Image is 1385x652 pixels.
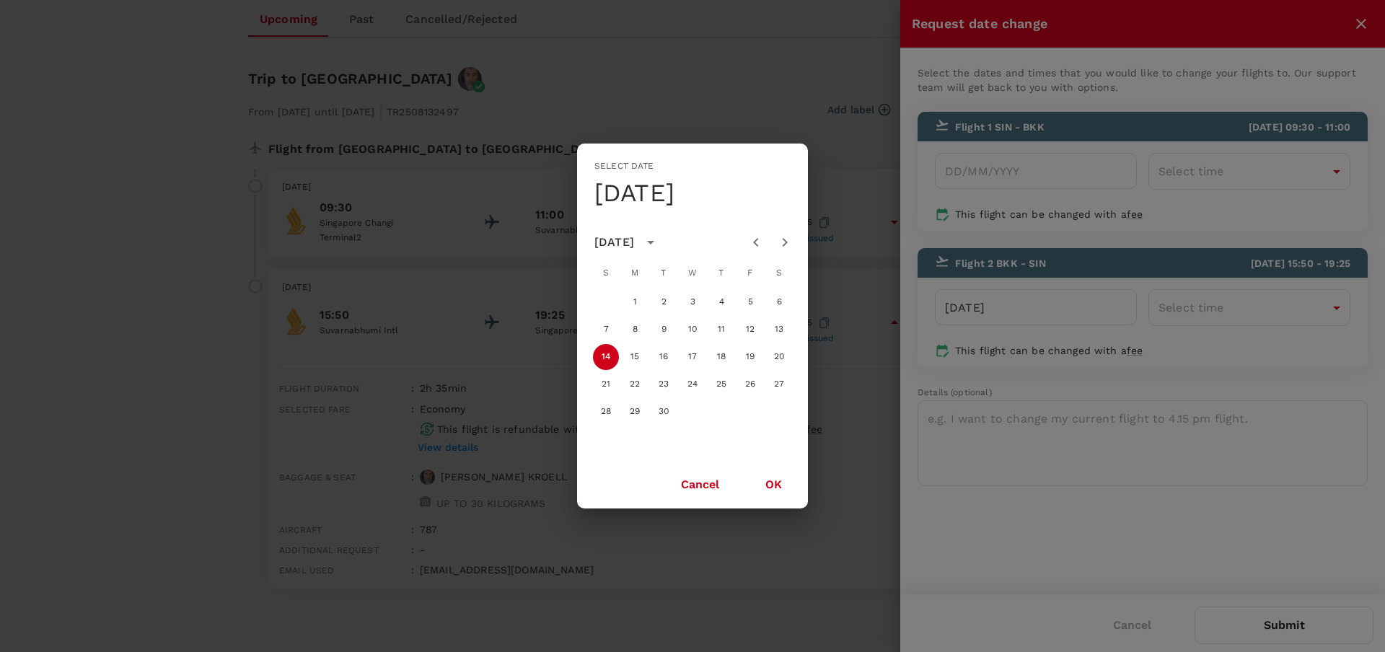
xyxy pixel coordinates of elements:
[651,371,677,397] button: 23
[766,289,792,315] button: 6
[680,344,705,370] button: 17
[622,259,648,288] span: Monday
[680,259,705,288] span: Wednesday
[742,228,770,257] button: Previous month
[680,371,705,397] button: 24
[622,399,648,425] button: 29
[770,228,799,257] button: Next month
[651,259,677,288] span: Tuesday
[622,289,648,315] button: 1
[708,371,734,397] button: 25
[651,289,677,315] button: 2
[737,344,763,370] button: 19
[651,317,677,343] button: 9
[661,467,739,503] button: Cancel
[593,317,619,343] button: 7
[680,317,705,343] button: 10
[594,178,674,208] h4: [DATE]
[766,371,792,397] button: 27
[593,371,619,397] button: 21
[737,259,763,288] span: Friday
[708,317,734,343] button: 11
[708,289,734,315] button: 4
[766,317,792,343] button: 13
[651,344,677,370] button: 16
[708,259,734,288] span: Thursday
[638,230,663,255] button: calendar view is open, switch to year view
[622,317,648,343] button: 8
[737,317,763,343] button: 12
[745,467,802,503] button: OK
[737,289,763,315] button: 5
[622,344,648,370] button: 15
[766,344,792,370] button: 20
[737,371,763,397] button: 26
[594,234,634,251] div: [DATE]
[651,399,677,425] button: 30
[594,155,654,178] span: Select date
[593,344,619,370] button: 14
[680,289,705,315] button: 3
[593,259,619,288] span: Sunday
[766,259,792,288] span: Saturday
[708,344,734,370] button: 18
[622,371,648,397] button: 22
[593,399,619,425] button: 28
